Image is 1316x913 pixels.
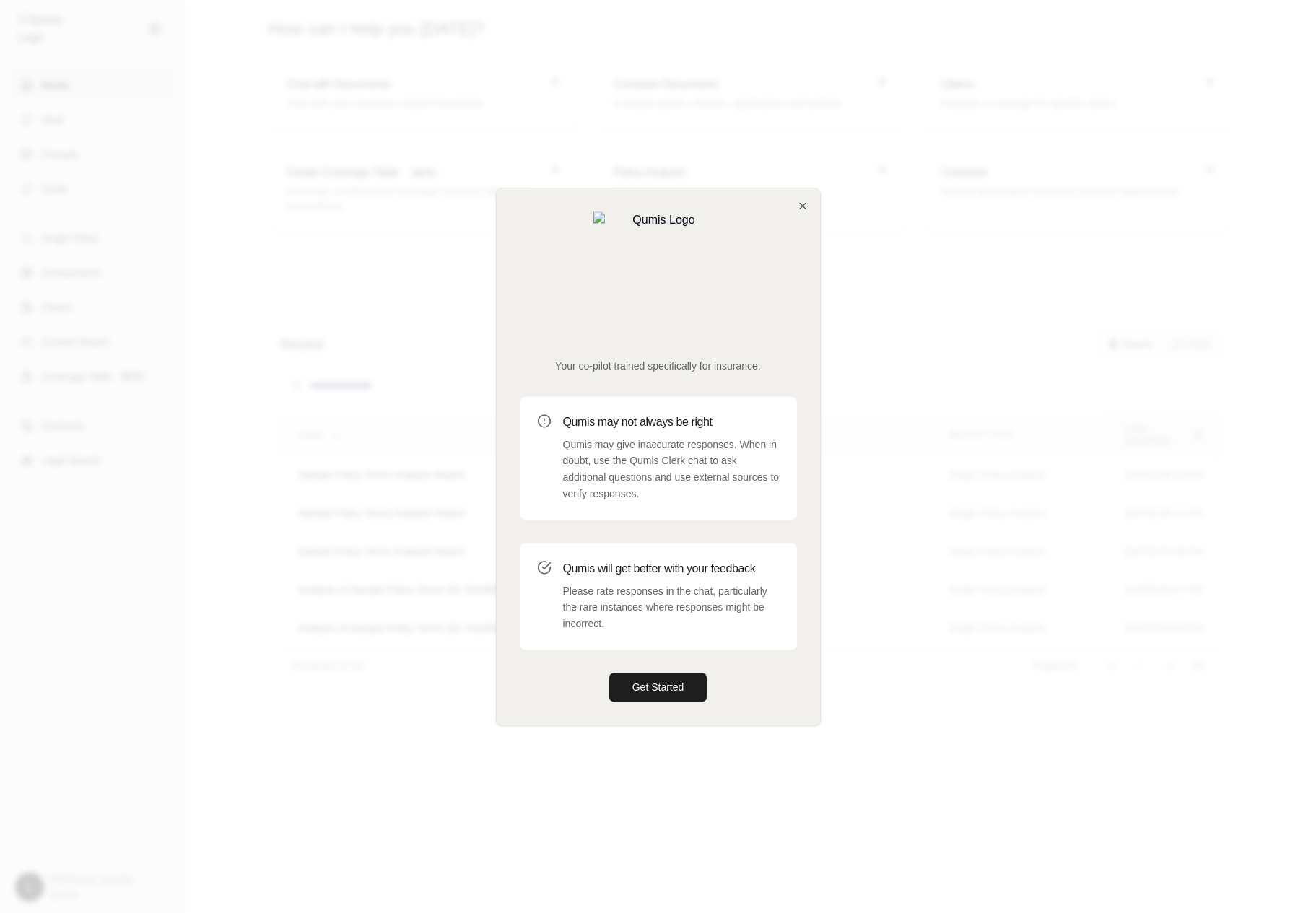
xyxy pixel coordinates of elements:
h3: Qumis may not always be right [563,414,780,431]
p: Please rate responses in the chat, particularly the rare instances where responses might be incor... [563,583,780,632]
p: Qumis may give inaccurate responses. When in doubt, use the Qumis Clerk chat to ask additional qu... [563,437,780,502]
p: Your co-pilot trained specifically for insurance. [520,359,797,373]
h3: Qumis will get better with your feedback [563,560,780,577]
button: Get Started [609,673,707,702]
img: Qumis Logo [593,211,723,341]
